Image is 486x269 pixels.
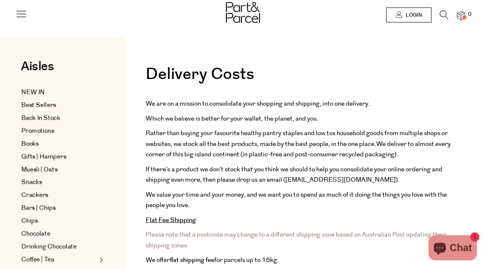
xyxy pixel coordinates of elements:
img: Part&Parcel [226,2,260,23]
span: NEW IN [21,87,45,97]
a: Aisles [21,60,54,81]
h1: Delivery Costs [146,67,465,91]
span: Snacks [21,178,42,188]
span: Drinking Chocolate [21,242,77,252]
a: Coffee | Tea [21,255,97,265]
span: Which we believe is better for your wallet, the planet, and you. [146,114,318,123]
button: Expand/Collapse Coffee | Tea [97,255,103,265]
a: Login [386,7,431,22]
span: Chocolate [21,229,50,239]
a: Promotions [21,126,97,136]
a: Chips [21,216,97,226]
span: Chips [21,216,38,226]
a: Gifts | Hampers [21,152,97,162]
span: Books [21,139,39,149]
span: Login [404,12,422,19]
a: Back In Stock [21,113,97,123]
inbox-online-store-chat: Shopify online store chat [426,235,479,262]
span: We value your time and your money, and we want you to spend as much of it doing the things you lo... [146,190,447,210]
span: Bars | Chips [21,203,56,213]
span: Please note that a postcode may change to a different shipping zone based on Australian Post upda... [146,230,446,250]
span: Best Sellers [21,100,56,110]
span: Promotions [21,126,54,136]
a: Muesli | Oats [21,165,97,175]
a: Best Sellers [21,100,97,110]
span: Gifts | Hampers [21,152,66,162]
span: Aisles [21,57,54,76]
span: Crackers [21,190,48,200]
strong: flat shipping fee [170,256,214,264]
a: 0 [457,11,465,20]
span: If there’s a product we don’t stock that you think we should to help you consolidate your online ... [146,165,442,185]
strong: Flat Fee Shipping [146,216,196,225]
span: We are on a mission to consolidate your shopping and shipping, into one delivery. [146,99,370,108]
a: Snacks [21,178,97,188]
a: NEW IN [21,87,97,97]
p: We deliver to almost every corner of this big island continent (in plastic-free and post-consumer... [146,128,465,160]
span: Back In Stock [21,113,60,123]
span: Rather than buying your favourite healthy pantry staples and low tox household goods from multipl... [146,129,448,148]
span: We offer for parcels up to 15kg. [146,256,279,264]
span: Muesli | Oats [21,165,57,175]
a: Chocolate [21,229,97,239]
a: Drinking Chocolate [21,242,97,252]
a: Bars | Chips [21,203,97,213]
span: Coffee | Tea [21,255,54,265]
a: Crackers [21,190,97,200]
span: 0 [466,11,474,18]
a: Books [21,139,97,149]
